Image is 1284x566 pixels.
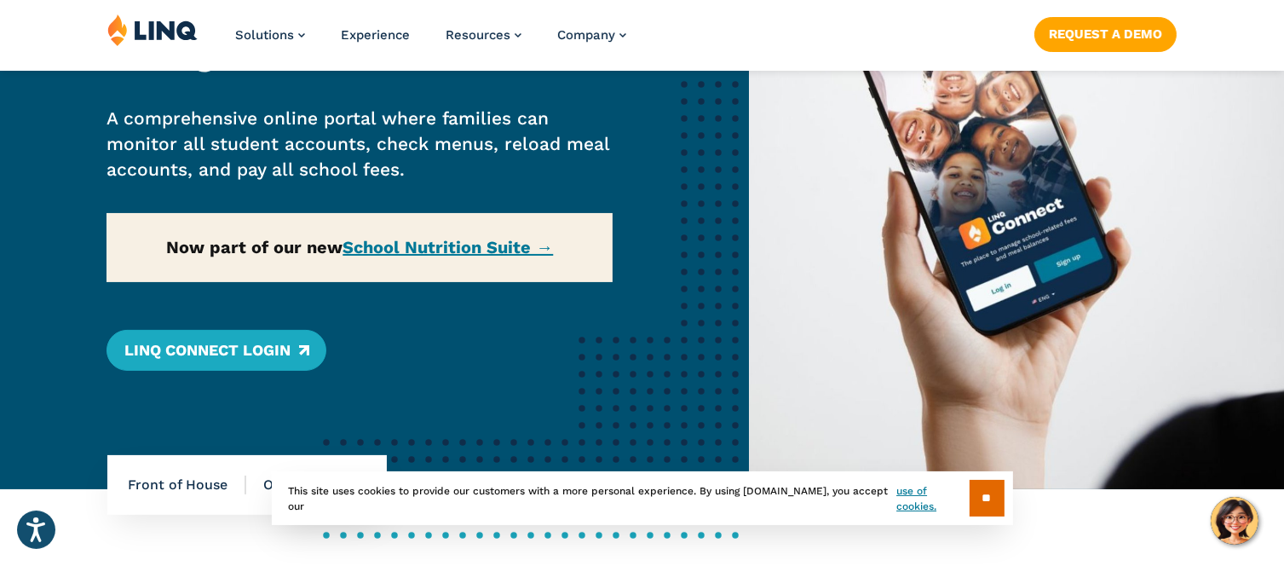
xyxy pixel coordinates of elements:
span: Resources [446,27,510,43]
button: Hello, have a question? Let’s chat. [1211,497,1258,545]
div: This site uses cookies to provide our customers with a more personal experience. By using [DOMAIN... [272,471,1013,525]
a: Resources [446,27,521,43]
a: Experience [341,27,410,43]
a: Request a Demo [1034,17,1177,51]
a: Company [557,27,626,43]
span: Front of House [128,476,246,494]
a: Solutions [235,27,305,43]
strong: Now part of our new [166,237,553,257]
span: Solutions [235,27,294,43]
img: LINQ | K‑12 Software [107,14,198,46]
li: Online Portal [246,455,366,515]
p: A comprehensive online portal where families can monitor all student accounts, check menus, reloa... [107,106,613,182]
nav: Primary Navigation [235,14,626,70]
nav: Button Navigation [1034,14,1177,51]
span: Company [557,27,615,43]
a: LINQ Connect Login [107,330,325,371]
a: use of cookies. [896,483,969,514]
